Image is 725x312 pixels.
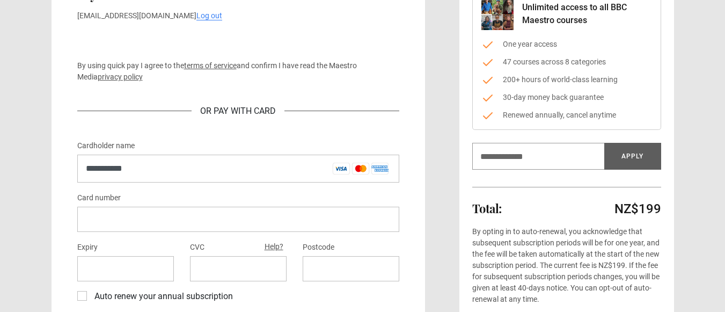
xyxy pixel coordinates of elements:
[77,10,399,21] p: [EMAIL_ADDRESS][DOMAIN_NAME]
[90,290,233,303] label: Auto renew your annual subscription
[481,92,652,103] li: 30-day money back guarantee
[86,264,165,274] iframe: Secure expiration date input frame
[86,214,391,224] iframe: Secure card number input frame
[192,105,284,118] div: Or Pay With Card
[472,202,502,215] h2: Total:
[522,1,652,27] p: Unlimited access to all BBC Maestro courses
[481,39,652,50] li: One year access
[614,200,661,217] p: NZ$199
[77,30,399,52] iframe: Secure payment button frame
[190,241,204,254] label: CVC
[77,192,121,205] label: Card number
[184,61,237,70] a: terms of service
[196,11,222,20] a: Log out
[77,140,135,153] label: Cardholder name
[77,60,399,83] p: By using quick pay I agree to the and confirm I have read the Maestro Media
[481,74,652,85] li: 200+ hours of world-class learning
[261,240,287,254] button: Help?
[311,264,391,274] iframe: Secure postal code input frame
[604,143,661,170] button: Apply
[98,72,143,81] a: privacy policy
[303,241,334,254] label: Postcode
[481,56,652,68] li: 47 courses across 8 categories
[199,264,278,274] iframe: Secure CVC input frame
[481,110,652,121] li: Renewed annually, cancel anytime
[472,226,661,305] p: By opting in to auto-renewal, you acknowledge that subsequent subscription periods will be for on...
[77,241,98,254] label: Expiry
